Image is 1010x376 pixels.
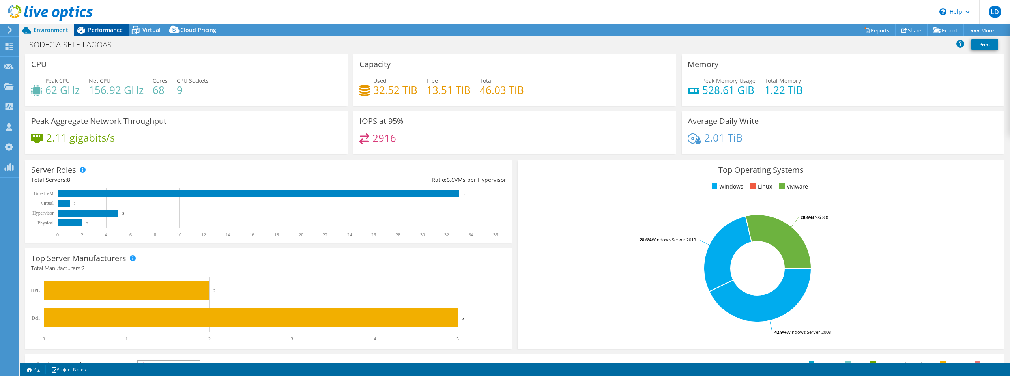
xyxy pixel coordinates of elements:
h4: 13.51 TiB [426,86,471,94]
span: Total Memory [765,77,801,84]
h4: 1.22 TiB [765,86,803,94]
span: CPU Sockets [177,77,209,84]
a: More [963,24,1000,36]
a: Reports [858,24,896,36]
text: 36 [493,232,498,238]
text: HPE [31,288,40,293]
text: 10 [177,232,181,238]
li: CPU [843,360,863,369]
text: 2 [208,336,211,342]
text: 1 [74,202,76,206]
li: Memory [807,360,838,369]
text: 5 [122,211,124,215]
text: 14 [226,232,230,238]
h3: Server Roles [31,166,76,174]
text: 28 [396,232,400,238]
h3: Average Daily Write [688,117,759,125]
h4: 528.61 GiB [702,86,756,94]
span: Total [480,77,493,84]
text: 5 [456,336,459,342]
span: Environment [34,26,68,34]
tspan: 28.6% [801,214,813,220]
tspan: 42.9% [774,329,787,335]
h4: 9 [177,86,209,94]
h4: 2.11 gigabits/s [46,133,115,142]
h4: 46.03 TiB [480,86,524,94]
li: IOPS [973,360,995,369]
text: 32 [444,232,449,238]
span: Peak Memory Usage [702,77,756,84]
text: 22 [323,232,327,238]
text: 8 [154,232,156,238]
span: 6.6 [447,176,454,183]
h1: SODECIA-SETE-LAGOAS [26,40,124,49]
text: 34 [469,232,473,238]
a: Print [971,39,998,50]
span: Performance [88,26,123,34]
text: 20 [299,232,303,238]
span: Peak CPU [45,77,70,84]
tspan: Windows Server 2019 [652,237,696,243]
text: 26 [371,232,376,238]
li: Network Throughput [868,360,933,369]
h4: 62 GHz [45,86,80,94]
svg: \n [939,8,946,15]
span: Free [426,77,438,84]
li: Linux [748,182,772,191]
div: Total Servers: [31,176,269,184]
h3: Top Server Manufacturers [31,254,126,263]
tspan: Windows Server 2008 [787,329,831,335]
text: 5 [462,316,464,320]
text: Hypervisor [32,210,54,216]
span: Cores [153,77,168,84]
text: 16 [250,232,254,238]
h4: 2916 [372,134,396,142]
text: 2 [86,221,88,225]
text: Virtual [41,200,54,206]
text: 2 [213,288,216,293]
div: Ratio: VMs per Hypervisor [269,176,506,184]
span: IOPS [138,361,200,370]
text: 30 [420,232,425,238]
li: Windows [710,182,743,191]
text: 3 [291,336,293,342]
text: 2 [81,232,83,238]
a: 2 [21,365,46,374]
span: 2 [82,264,85,272]
text: 33 [463,192,467,196]
span: 8 [67,176,70,183]
span: Virtual [142,26,161,34]
text: 0 [56,232,59,238]
li: VMware [777,182,808,191]
h3: Top Operating Systems [524,166,999,174]
h3: Peak Aggregate Network Throughput [31,117,166,125]
span: LD [989,6,1001,18]
tspan: 28.6% [640,237,652,243]
text: 4 [374,336,376,342]
h3: IOPS at 95% [359,117,404,125]
text: 6 [129,232,132,238]
li: Latency [938,360,968,369]
text: 4 [105,232,107,238]
h4: Total Manufacturers: [31,264,506,273]
a: Export [927,24,964,36]
text: 0 [43,336,45,342]
text: 12 [201,232,206,238]
h3: Memory [688,60,718,69]
text: 1 [125,336,128,342]
span: Cloud Pricing [180,26,216,34]
h3: CPU [31,60,47,69]
h4: 156.92 GHz [89,86,144,94]
h4: 68 [153,86,168,94]
text: Physical [37,220,54,226]
tspan: ESXi 8.0 [813,214,828,220]
text: 18 [274,232,279,238]
text: Dell [32,315,40,321]
h4: 2.01 TiB [704,133,743,142]
a: Project Notes [45,365,92,374]
h3: Capacity [359,60,391,69]
h4: 32.52 TiB [373,86,417,94]
span: Used [373,77,387,84]
text: Guest VM [34,191,54,196]
span: Net CPU [89,77,110,84]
